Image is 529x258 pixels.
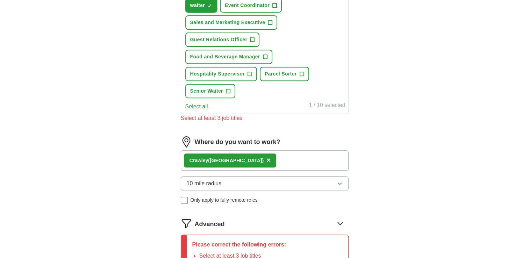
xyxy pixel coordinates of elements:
[185,102,208,111] button: Select all
[192,241,286,249] p: Please correct the following errors:
[309,101,345,111] div: 1 / 10 selected
[190,158,201,163] strong: Craw
[185,84,235,98] button: Senior Waiter
[181,176,349,191] button: 10 mile radius
[191,196,258,204] span: Only apply to fully remote roles
[265,70,297,78] span: Parcel Sorter
[260,67,309,81] button: Parcel Sorter
[190,157,264,164] div: ley
[185,15,278,30] button: Sales and Marketing Executive
[195,220,225,229] span: Advanced
[266,156,271,164] span: ×
[195,137,280,147] label: Where do you want to work?
[190,87,223,95] span: Senior Waiter
[208,158,264,163] span: ([GEOGRAPHIC_DATA])
[181,114,349,122] div: Select at least 3 job titles
[181,197,188,204] input: Only apply to fully remote roles
[190,36,248,43] span: Guest Relations Officer
[187,179,222,188] span: 10 mile radius
[208,3,212,9] span: ✓
[181,218,192,229] img: filter
[185,67,257,81] button: Hospitality Supervisor
[225,2,270,9] span: Event Coordinator
[181,136,192,148] img: location.png
[190,2,205,9] span: waiter
[190,70,245,78] span: Hospitality Supervisor
[185,33,260,47] button: Guest Relations Officer
[266,155,271,166] button: ×
[190,19,265,26] span: Sales and Marketing Executive
[185,50,272,64] button: Food and Beverage Manager
[190,53,260,60] span: Food and Beverage Manager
